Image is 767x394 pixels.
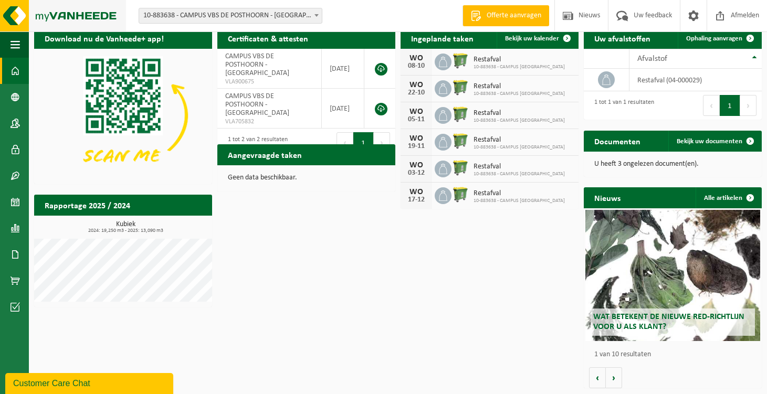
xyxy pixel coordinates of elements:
[451,52,469,70] img: WB-0770-HPE-GN-50
[463,5,549,26] a: Offerte aanvragen
[677,138,742,145] span: Bekijk uw documenten
[406,62,427,70] div: 08-10
[584,28,661,48] h2: Uw afvalstoffen
[584,187,631,208] h2: Nieuws
[606,367,622,388] button: Volgende
[139,8,322,24] span: 10-883638 - CAMPUS VBS DE POSTHOORN - WEVELGEM
[474,189,565,198] span: Restafval
[39,228,212,233] span: 2024: 19,250 m3 - 2025: 13,090 m3
[451,132,469,150] img: WB-0770-HPE-GN-50
[474,198,565,204] span: 10-883638 - CAMPUS [GEOGRAPHIC_DATA]
[629,69,762,91] td: restafval (04-000029)
[406,196,427,204] div: 17-12
[406,108,427,116] div: WO
[594,351,757,358] p: 1 van 10 resultaten
[474,64,565,70] span: 10-883638 - CAMPUS [GEOGRAPHIC_DATA]
[696,187,761,208] a: Alle artikelen
[668,131,761,152] a: Bekijk uw documenten
[686,35,742,42] span: Ophaling aanvragen
[589,94,654,117] div: 1 tot 1 van 1 resultaten
[406,169,427,177] div: 03-12
[451,186,469,204] img: WB-0770-HPE-GN-50
[134,215,211,236] a: Bekijk rapportage
[374,132,390,153] button: Next
[223,131,288,154] div: 1 tot 2 van 2 resultaten
[217,144,312,165] h2: Aangevraagde taken
[451,79,469,97] img: WB-0770-HPE-GN-50
[406,161,427,169] div: WO
[406,89,427,97] div: 22-10
[401,28,484,48] h2: Ingeplande taken
[337,132,353,153] button: Previous
[225,92,289,117] span: CAMPUS VBS DE POSTHOORN - [GEOGRAPHIC_DATA]
[139,8,322,23] span: 10-883638 - CAMPUS VBS DE POSTHOORN - WEVELGEM
[474,118,565,124] span: 10-883638 - CAMPUS [GEOGRAPHIC_DATA]
[34,195,141,215] h2: Rapportage 2025 / 2024
[451,159,469,177] img: WB-0770-HPE-GN-50
[34,28,174,48] h2: Download nu de Vanheede+ app!
[322,49,364,89] td: [DATE]
[34,49,212,182] img: Download de VHEPlus App
[217,28,319,48] h2: Certificaten & attesten
[474,109,565,118] span: Restafval
[474,163,565,171] span: Restafval
[5,371,175,394] iframe: chat widget
[406,116,427,123] div: 05-11
[484,10,544,21] span: Offerte aanvragen
[474,144,565,151] span: 10-883638 - CAMPUS [GEOGRAPHIC_DATA]
[39,221,212,233] h3: Kubiek
[353,132,374,153] button: 1
[497,28,577,49] a: Bekijk uw kalender
[406,54,427,62] div: WO
[703,95,720,116] button: Previous
[322,89,364,129] td: [DATE]
[225,78,313,86] span: VLA900675
[589,367,606,388] button: Vorige
[406,143,427,150] div: 19-11
[593,313,744,331] span: Wat betekent de nieuwe RED-richtlijn voor u als klant?
[225,118,313,126] span: VLA705832
[225,52,289,77] span: CAMPUS VBS DE POSTHOORN - [GEOGRAPHIC_DATA]
[678,28,761,49] a: Ophaling aanvragen
[585,210,760,341] a: Wat betekent de nieuwe RED-richtlijn voor u als klant?
[474,82,565,91] span: Restafval
[720,95,740,116] button: 1
[406,134,427,143] div: WO
[740,95,757,116] button: Next
[406,81,427,89] div: WO
[474,171,565,177] span: 10-883638 - CAMPUS [GEOGRAPHIC_DATA]
[594,161,751,168] p: U heeft 3 ongelezen document(en).
[451,105,469,123] img: WB-0770-HPE-GN-50
[505,35,559,42] span: Bekijk uw kalender
[406,188,427,196] div: WO
[474,56,565,64] span: Restafval
[474,91,565,97] span: 10-883638 - CAMPUS [GEOGRAPHIC_DATA]
[228,174,385,182] p: Geen data beschikbaar.
[584,131,651,151] h2: Documenten
[637,55,667,63] span: Afvalstof
[474,136,565,144] span: Restafval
